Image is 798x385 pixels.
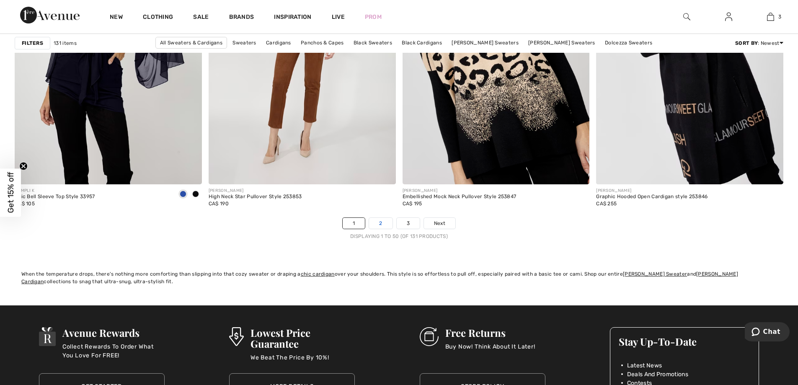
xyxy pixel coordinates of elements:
a: Black Sweaters [349,37,396,48]
p: Collect Rewards To Order What You Love For FREE! [62,342,165,359]
a: Dolcezza Sweaters [601,37,656,48]
img: 1ère Avenue [20,7,80,23]
img: search the website [683,12,690,22]
span: Latest News [627,361,662,370]
a: 2 [369,218,392,229]
strong: Filters [22,39,43,47]
div: Graphic Hooded Open Cardigan style 253846 [596,194,708,200]
img: My Bag [767,12,774,22]
span: CA$ 255 [596,201,617,207]
a: Sale [193,13,209,22]
a: Brands [229,13,254,22]
div: Displaying 1 to 50 (of 131 products) [15,233,783,240]
div: : Newest [735,39,783,47]
a: All Sweaters & Cardigans [155,37,227,49]
div: Black [189,188,202,202]
div: Navy [177,188,189,202]
img: My Info [725,12,732,22]
a: [PERSON_NAME] Sweaters [447,37,523,48]
span: Deals And Promotions [627,370,688,379]
p: Buy Now! Think About It Later! [445,342,535,359]
div: [PERSON_NAME] [209,188,302,194]
span: CA$ 105 [15,201,35,207]
span: CA$ 190 [209,201,229,207]
nav: Page navigation [15,217,783,240]
div: [PERSON_NAME] [596,188,708,194]
a: Live [332,13,345,21]
span: Inspiration [274,13,311,22]
strong: Sort By [735,40,758,46]
a: [PERSON_NAME] Sweater [623,271,687,277]
div: COMPLI K [15,188,95,194]
a: Cardigans [262,37,295,48]
a: Prom [365,13,382,21]
img: Avenue Rewards [39,327,56,346]
a: Clothing [143,13,173,22]
h3: Stay Up-To-Date [619,336,750,347]
span: 131 items [54,39,77,47]
a: New [110,13,123,22]
span: Next [434,220,445,227]
button: Close teaser [19,162,28,170]
a: Sign In [718,12,739,22]
p: We Beat The Price By 10%! [251,353,355,370]
h3: Avenue Rewards [62,327,165,338]
img: Free Returns [420,327,439,346]
a: Black Cardigans [398,37,446,48]
a: 3 [750,12,791,22]
div: Chic Bell Sleeve Top Style 33957 [15,194,95,200]
div: When the temperature drops, there's nothing more comforting than slipping into that cozy sweater ... [21,270,777,285]
a: 3 [397,218,420,229]
div: High Neck Star Pullover Style 253853 [209,194,302,200]
a: [PERSON_NAME] Sweaters [524,37,599,48]
iframe: Opens a widget where you can chat to one of our agents [745,322,790,343]
a: chic cardigan [301,271,335,277]
a: 1 [343,218,365,229]
span: CA$ 195 [403,201,422,207]
h3: Free Returns [445,327,535,338]
span: 3 [778,13,781,21]
a: Next [424,218,455,229]
span: Get 15% off [6,172,15,213]
a: Panchos & Capes [297,37,348,48]
h3: Lowest Price Guarantee [251,327,355,349]
a: Sweaters [228,37,260,48]
div: [PERSON_NAME] [403,188,517,194]
img: Lowest Price Guarantee [229,327,243,346]
div: Embellished Mock Neck Pullover Style 253847 [403,194,517,200]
